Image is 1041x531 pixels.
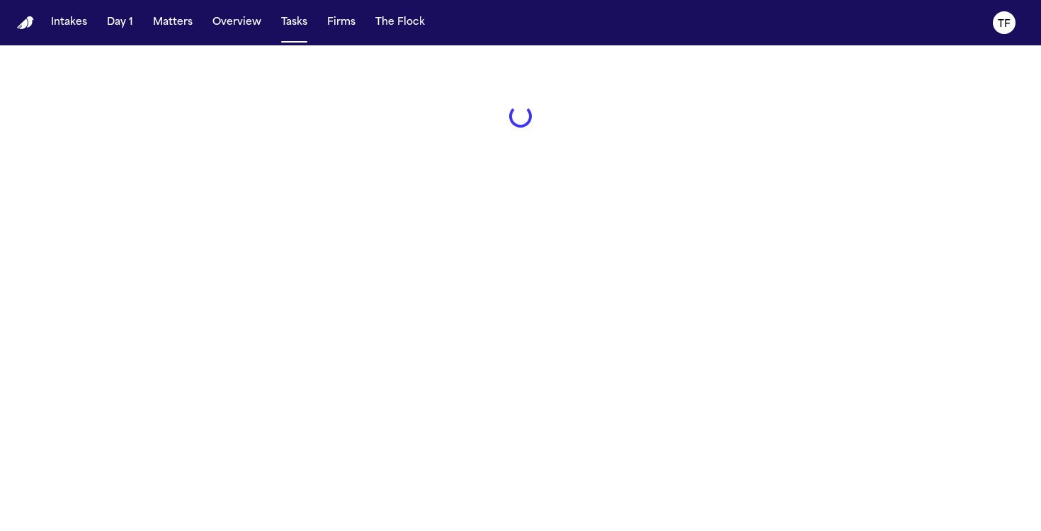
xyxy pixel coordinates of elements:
[207,10,267,35] button: Overview
[17,16,34,30] a: Home
[17,16,34,30] img: Finch Logo
[275,10,313,35] button: Tasks
[101,10,139,35] button: Day 1
[45,10,93,35] button: Intakes
[147,10,198,35] button: Matters
[370,10,431,35] button: The Flock
[322,10,361,35] button: Firms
